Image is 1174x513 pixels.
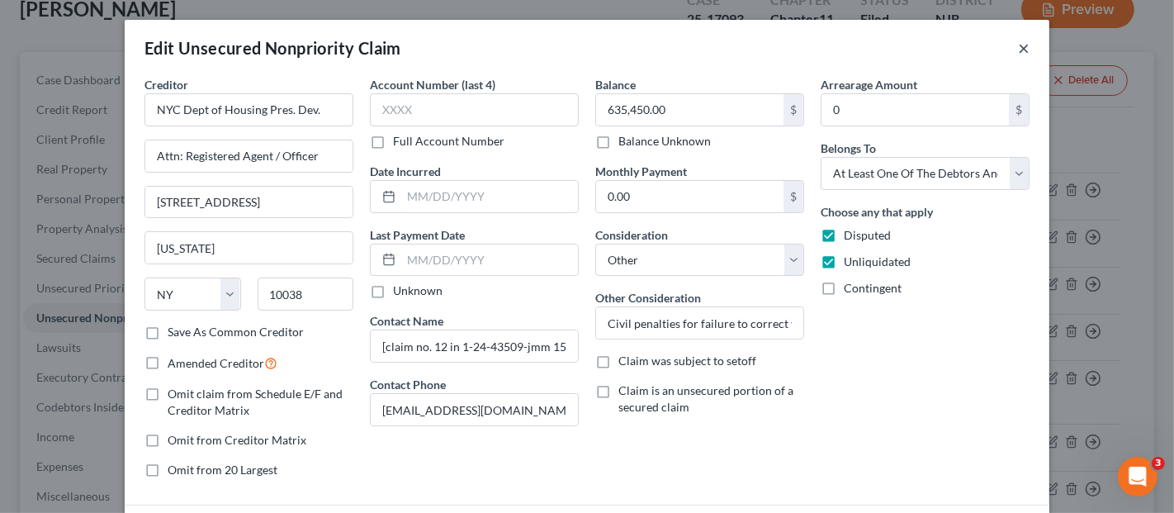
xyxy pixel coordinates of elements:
label: Contact Name [370,312,443,330]
input: MM/DD/YYYY [401,181,578,212]
input: Search creditor by name... [144,93,353,126]
div: $ [1009,94,1029,126]
button: × [1018,38,1030,58]
input: 0.00 [596,94,783,126]
label: Save As Common Creditor [168,324,304,340]
div: $ [783,94,803,126]
label: Last Payment Date [370,226,465,244]
label: Contact Phone [370,376,446,393]
span: Unliquidated [844,254,911,268]
label: Choose any that apply [821,203,933,221]
iframe: Intercom live chat [1118,457,1157,496]
label: Balance Unknown [618,133,711,150]
input: -- [371,394,578,425]
span: 3 [1152,457,1165,470]
label: Full Account Number [393,133,504,150]
span: Omit claim from Schedule E/F and Creditor Matrix [168,387,343,417]
span: Amended Creditor [168,356,264,370]
span: Claim is an unsecured portion of a secured claim [618,383,793,414]
input: 0.00 [596,181,783,212]
label: Arrearage Amount [821,76,917,93]
span: Belongs To [821,141,876,155]
span: Claim was subject to setoff [618,354,756,368]
label: Unknown [393,283,443,299]
span: Creditor [144,78,188,92]
div: Edit Unsecured Nonpriority Claim [144,36,401,59]
span: Omit from Creditor Matrix [168,433,306,447]
span: Contingent [844,281,902,295]
label: Consideration [595,226,668,244]
div: $ [783,181,803,212]
input: Apt, Suite, etc... [145,187,353,218]
input: 0.00 [821,94,1009,126]
input: Enter zip... [258,278,354,311]
label: Other Consideration [595,289,701,306]
input: Enter city... [145,232,353,264]
input: XXXX [370,93,579,126]
label: Account Number (last 4) [370,76,495,93]
input: Enter address... [145,140,353,172]
input: -- [371,330,578,362]
label: Date Incurred [370,163,441,180]
input: Specify... [596,307,803,339]
span: Disputed [844,228,891,242]
span: Omit from 20 Largest [168,463,277,477]
label: Balance [595,76,636,93]
label: Monthly Payment [595,163,687,180]
input: MM/DD/YYYY [401,245,578,276]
